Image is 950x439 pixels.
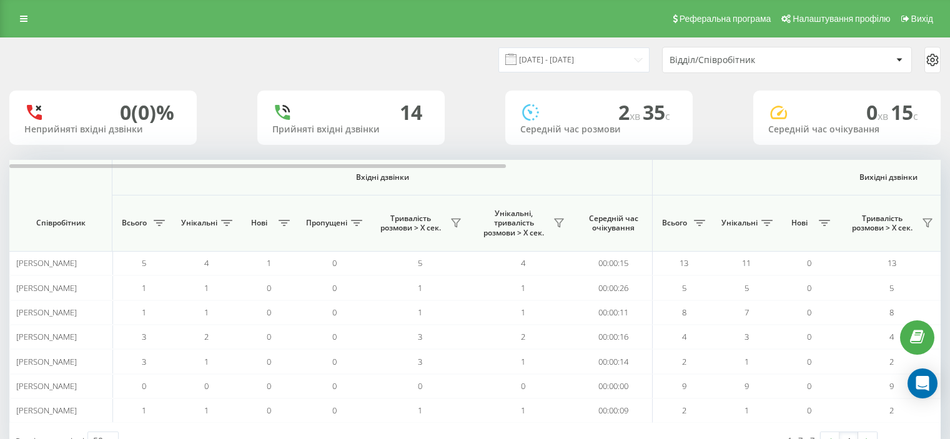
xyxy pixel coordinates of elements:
span: 8 [682,307,686,318]
span: 0 [267,331,271,342]
td: 00:00:00 [575,374,653,398]
span: 1 [142,307,146,318]
span: Середній час очікування [584,214,643,233]
span: 2 [889,405,894,416]
span: 0 [332,257,337,269]
span: 9 [745,380,749,392]
span: Реферальна програма [680,14,771,24]
span: 1 [418,405,422,416]
span: 1 [521,282,525,293]
span: 0 [267,380,271,392]
span: 2 [682,405,686,416]
span: 0 [807,282,811,293]
span: 5 [889,282,894,293]
span: 5 [745,282,749,293]
span: 2 [618,99,643,126]
span: 3 [418,356,422,367]
span: [PERSON_NAME] [16,282,77,293]
span: 5 [142,257,146,269]
div: Середній час розмови [520,124,678,135]
span: Всього [659,218,690,228]
span: 1 [204,405,209,416]
span: 15 [891,99,918,126]
span: 4 [682,331,686,342]
span: 4 [204,257,209,269]
span: Всього [119,218,150,228]
span: Співробітник [20,218,101,228]
span: Вихід [911,14,933,24]
span: 1 [418,282,422,293]
span: 0 [267,307,271,318]
span: 0 [267,282,271,293]
span: Унікальні, тривалість розмови > Х сек. [478,209,550,238]
span: [PERSON_NAME] [16,356,77,367]
span: Нові [784,218,815,228]
div: Неприйняті вхідні дзвінки [24,124,182,135]
span: Унікальні [181,218,217,228]
span: 0 [332,356,337,367]
span: 2 [889,356,894,367]
span: 1 [521,307,525,318]
span: 0 [332,405,337,416]
span: 9 [889,380,894,392]
span: 4 [889,331,894,342]
span: [PERSON_NAME] [16,380,77,392]
span: 8 [889,307,894,318]
div: 0 (0)% [120,101,174,124]
span: [PERSON_NAME] [16,257,77,269]
div: Відділ/Співробітник [670,55,819,66]
span: 3 [142,356,146,367]
td: 00:00:09 [575,398,653,423]
span: 13 [680,257,688,269]
span: [PERSON_NAME] [16,405,77,416]
span: 2 [204,331,209,342]
td: 00:00:14 [575,349,653,373]
span: 0 [418,380,422,392]
span: 9 [682,380,686,392]
span: 1 [267,257,271,269]
span: 1 [418,307,422,318]
span: 35 [643,99,670,126]
td: 00:00:26 [575,275,653,300]
span: 1 [745,405,749,416]
span: 13 [888,257,896,269]
span: 0 [332,307,337,318]
span: 0 [807,356,811,367]
span: 1 [204,307,209,318]
span: 0 [267,405,271,416]
span: 0 [332,282,337,293]
span: 1 [521,405,525,416]
div: 14 [400,101,422,124]
span: Вхідні дзвінки [145,172,620,182]
span: Тривалість розмови > Х сек. [846,214,918,233]
span: хв [878,109,891,123]
span: 1 [204,356,209,367]
span: 1 [142,282,146,293]
td: 00:00:15 [575,251,653,275]
span: 1 [204,282,209,293]
span: 1 [142,405,146,416]
span: [PERSON_NAME] [16,307,77,318]
span: 0 [142,380,146,392]
span: 2 [521,331,525,342]
span: c [913,109,918,123]
span: 0 [807,331,811,342]
span: 5 [682,282,686,293]
span: [PERSON_NAME] [16,331,77,342]
div: Прийняті вхідні дзвінки [272,124,430,135]
span: Унікальні [721,218,758,228]
span: 5 [418,257,422,269]
span: 0 [267,356,271,367]
span: хв [630,109,643,123]
td: 00:00:16 [575,325,653,349]
div: Середній час очікування [768,124,926,135]
span: 11 [742,257,751,269]
span: 3 [142,331,146,342]
span: 3 [745,331,749,342]
span: 0 [204,380,209,392]
span: 0 [332,380,337,392]
span: c [665,109,670,123]
span: 0 [866,99,891,126]
span: 3 [418,331,422,342]
td: 00:00:11 [575,300,653,325]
